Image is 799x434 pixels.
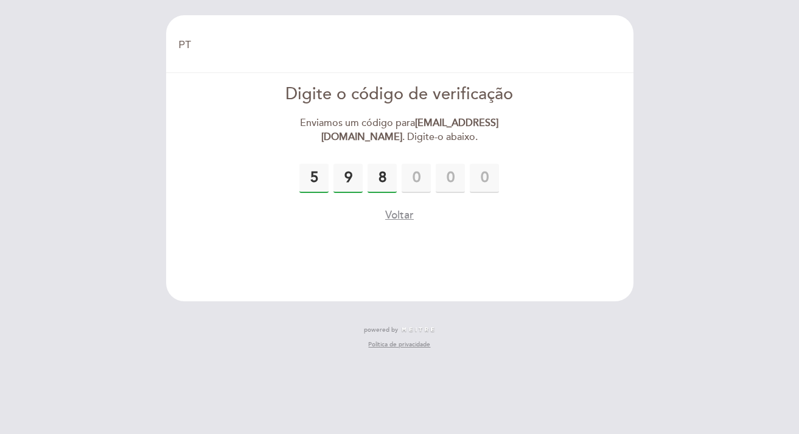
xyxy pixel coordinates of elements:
[368,340,430,349] a: Política de privacidade
[364,326,398,334] span: powered by
[333,164,363,193] input: 0
[368,164,397,193] input: 0
[260,116,539,144] div: Enviamos um código para . Digite-o abaixo.
[364,326,436,334] a: powered by
[436,164,465,193] input: 0
[402,164,431,193] input: 0
[321,117,499,143] strong: [EMAIL_ADDRESS][DOMAIN_NAME]
[260,83,539,107] div: Digite o código de verificação
[385,208,414,223] button: Voltar
[470,164,499,193] input: 0
[299,164,329,193] input: 0
[401,327,436,333] img: MEITRE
